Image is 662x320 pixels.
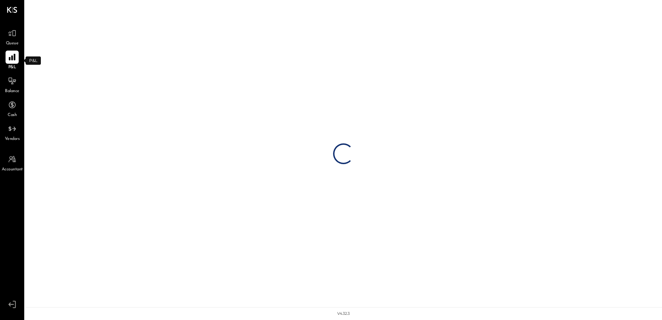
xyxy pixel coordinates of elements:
[6,41,19,47] span: Queue
[26,56,41,65] div: P&L
[8,112,17,118] span: Cash
[0,51,24,71] a: P&L
[0,27,24,47] a: Queue
[337,311,350,317] div: v 4.32.3
[0,98,24,118] a: Cash
[0,74,24,95] a: Balance
[2,167,23,173] span: Accountant
[5,136,20,142] span: Vendors
[0,122,24,142] a: Vendors
[8,64,16,71] span: P&L
[0,153,24,173] a: Accountant
[5,88,19,95] span: Balance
